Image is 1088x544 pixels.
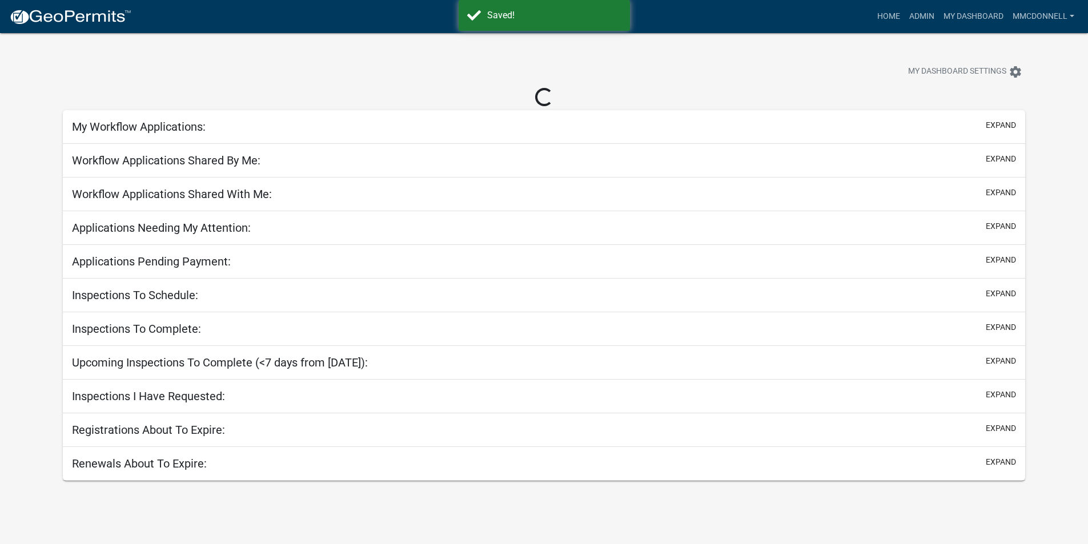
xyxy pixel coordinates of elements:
h5: Registrations About To Expire: [72,423,225,437]
h5: Inspections To Complete: [72,322,201,336]
div: Saved! [487,9,621,22]
span: My Dashboard Settings [908,65,1006,79]
button: expand [986,220,1016,232]
h5: Inspections To Schedule: [72,288,198,302]
a: Home [873,6,905,27]
h5: Applications Pending Payment: [72,255,231,268]
a: mmcdonnell [1008,6,1079,27]
a: Admin [905,6,939,27]
h5: Workflow Applications Shared With Me: [72,187,272,201]
h5: Workflow Applications Shared By Me: [72,154,260,167]
button: expand [986,422,1016,434]
button: My Dashboard Settingssettings [899,61,1031,83]
h5: Renewals About To Expire: [72,457,207,470]
button: expand [986,153,1016,165]
button: expand [986,456,1016,468]
i: settings [1009,65,1022,79]
h5: Upcoming Inspections To Complete (<7 days from [DATE]): [72,356,368,369]
button: expand [986,288,1016,300]
button: expand [986,321,1016,333]
button: expand [986,254,1016,266]
a: My Dashboard [939,6,1008,27]
button: expand [986,187,1016,199]
button: expand [986,355,1016,367]
h5: Inspections I Have Requested: [72,389,225,403]
button: expand [986,389,1016,401]
h5: My Workflow Applications: [72,120,206,134]
h5: Applications Needing My Attention: [72,221,251,235]
button: expand [986,119,1016,131]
